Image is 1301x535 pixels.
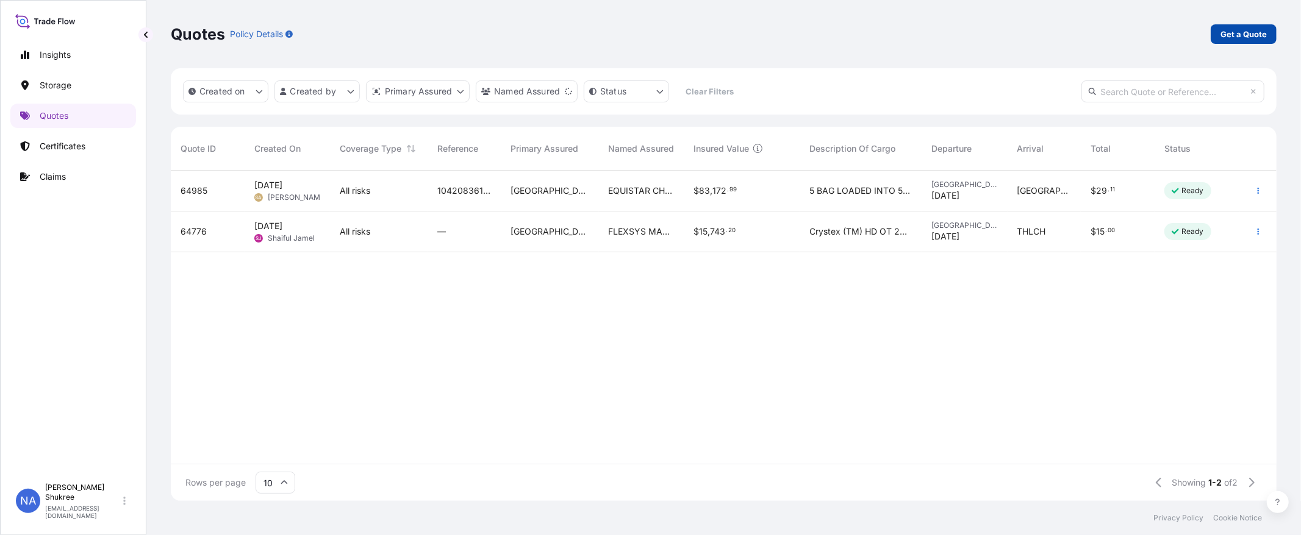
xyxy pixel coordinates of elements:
button: certificateStatus Filter options [584,80,669,102]
span: Showing [1172,477,1206,489]
span: — [437,225,446,238]
span: Primary Assured [511,143,579,155]
span: THLCH [1017,225,1046,238]
a: Get a Quote [1211,24,1277,44]
button: Sort [404,141,418,156]
span: Arrival [1017,143,1044,155]
p: [EMAIL_ADDRESS][DOMAIN_NAME] [45,505,121,519]
span: Insured Value [694,143,750,155]
p: Created on [199,85,245,97]
a: Insights [10,43,136,67]
p: Quotes [40,110,68,122]
span: Reference [437,143,478,155]
p: Claims [40,171,66,183]
span: 1-2 [1209,477,1222,489]
span: [DATE] [932,230,960,243]
span: 172 [713,186,727,195]
span: Description Of Cargo [810,143,896,155]
span: Coverage Type [340,143,401,155]
p: Storage [40,79,71,91]
p: [PERSON_NAME] Shukree [45,483,121,502]
span: Crystex (TM) HD OT 20, 20 KG (44.0 LB), Bag (HS code: 382499 ) [810,225,912,238]
span: [GEOGRAPHIC_DATA] [932,221,998,230]
p: Quotes [171,24,225,44]
p: Created by [290,85,337,97]
a: Storage [10,73,136,97]
span: 20 [728,229,736,233]
span: 29 [1096,186,1107,195]
a: Privacy Policy [1153,513,1203,523]
span: All risks [340,185,370,197]
span: . [1105,229,1107,233]
span: [DATE] [254,220,282,232]
a: Claims [10,165,136,189]
p: Status [600,85,626,97]
p: Primary Assured [385,85,452,97]
span: Departure [932,143,972,155]
input: Search Quote or Reference... [1081,80,1264,102]
p: Named Assured [494,85,560,97]
span: 64985 [181,185,207,197]
span: , [711,186,713,195]
span: 743 [711,227,726,236]
span: $ [694,186,700,195]
span: [PERSON_NAME] [268,193,327,202]
button: distributor Filter options [366,80,470,102]
span: [GEOGRAPHIC_DATA] [511,185,589,197]
span: EQUISTAR CHEMICALS, LP [609,185,675,197]
span: $ [1091,186,1096,195]
span: NA [20,495,36,507]
span: 10420836113/5013159530 [437,185,492,197]
span: $ [694,227,700,236]
span: FLEXSYS MALAYSIA SDN. BHD [609,225,675,238]
span: 83 [700,186,711,195]
p: Ready [1181,227,1204,236]
span: , [708,227,711,236]
span: of 2 [1225,477,1238,489]
span: All risks [340,225,370,238]
span: SJ [256,232,262,244]
p: Certificates [40,140,85,152]
span: 64776 [181,225,207,238]
button: createdOn Filter options [183,80,268,102]
p: Get a Quote [1220,28,1267,40]
span: Status [1164,143,1191,155]
span: . [1108,188,1109,192]
span: Quote ID [181,143,216,155]
span: Named Assured [609,143,675,155]
span: . [727,188,729,192]
span: Rows per page [185,477,246,489]
span: Shaiful Jamel [268,233,315,243]
span: 5 BAG LOADED INTO 5 20' DRY VAN PETROTHENE GA564189, SEABULK [810,185,912,197]
p: Ready [1181,186,1204,196]
span: Total [1091,143,1111,155]
a: Certificates [10,134,136,158]
span: Created On [254,143,301,155]
a: Quotes [10,104,136,128]
span: . [726,229,728,233]
span: 15 [700,227,708,236]
span: 15 [1096,227,1105,236]
span: 00 [1108,229,1115,233]
span: [GEOGRAPHIC_DATA] [1017,185,1072,197]
p: Clear Filters [686,85,734,97]
p: Insights [40,49,71,61]
button: cargoOwner Filter options [476,80,578,102]
span: 11 [1110,188,1115,192]
span: [GEOGRAPHIC_DATA] [511,225,589,238]
span: SA [255,191,262,204]
span: 99 [729,188,737,192]
span: [DATE] [254,179,282,191]
button: createdBy Filter options [274,80,360,102]
button: Clear Filters [675,82,744,101]
a: Cookie Notice [1213,513,1262,523]
span: [DATE] [932,190,960,202]
p: Policy Details [230,28,283,40]
span: $ [1091,227,1096,236]
span: [GEOGRAPHIC_DATA] [932,180,998,190]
